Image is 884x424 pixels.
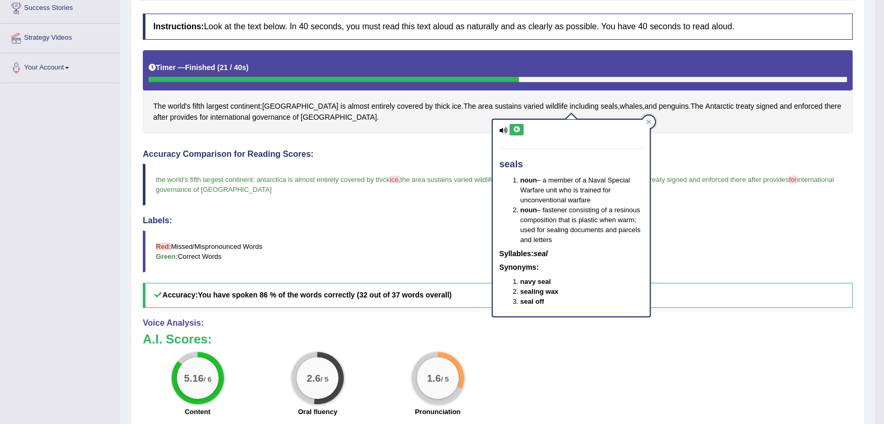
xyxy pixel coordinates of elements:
big: 2.6 [307,372,321,383]
span: Click to see word definition [495,101,522,112]
span: Click to see word definition [153,112,168,123]
span: Click to see word definition [570,101,598,112]
b: ) [246,63,249,72]
span: Click to see word definition [262,101,338,112]
a: Strategy Videos [1,24,120,50]
h4: seals [499,159,643,170]
span: Click to see word definition [780,101,792,112]
a: Your Account [1,53,120,79]
b: Red: [156,243,171,250]
h4: Accuracy Comparison for Reading Scores: [143,150,853,159]
small: / 5 [321,375,328,383]
h5: Accuracy: [143,283,853,307]
label: Oral fluency [298,407,337,417]
span: Click to see word definition [371,101,395,112]
b: sealing wax [520,288,558,295]
span: Click to see word definition [153,101,166,112]
li: – fastener consisting of a resinous composition that is plastic when warm; used for sealing docum... [520,205,643,245]
h5: Syllables: [499,250,643,258]
b: seal off [520,297,544,305]
div: : . , , . . [143,50,853,133]
li: – a member of a Naval Special Warfare unit who is trained for unconventional warfare [520,175,643,205]
blockquote: Missed/Mispronounced Words Correct Words [143,231,853,272]
h4: Look at the text below. In 40 seconds, you must read this text aloud as naturally and as clearly ... [143,14,853,40]
span: Click to see word definition [659,101,688,112]
b: noun [520,176,537,184]
span: the area sustains varied wildlife including seals [400,176,541,184]
span: Click to see word definition [478,101,493,112]
span: antarctic treaty signed and enforced there after provides [620,176,789,184]
span: Click to see word definition [736,101,754,112]
small: / 5 [441,375,449,383]
b: Finished [185,63,216,72]
span: Click to see word definition [463,101,476,112]
span: Click to see word definition [341,101,346,112]
span: Click to see word definition [207,101,229,112]
span: Click to see word definition [168,101,190,112]
big: 1.6 [427,372,441,383]
span: Click to see word definition [644,101,656,112]
span: Click to see word definition [292,112,299,123]
b: Green: [156,253,178,260]
span: Click to see word definition [794,101,822,112]
span: Click to see word definition [170,112,198,123]
b: 21 / 40s [220,63,246,72]
span: Click to see word definition [452,101,461,112]
b: ( [217,63,220,72]
label: Content [185,407,210,417]
big: 5.16 [184,372,203,383]
span: Click to see word definition [301,112,377,123]
h4: Labels: [143,216,853,225]
span: Click to see word definition [705,101,733,112]
span: Click to see word definition [348,101,369,112]
span: Click to see word definition [600,101,618,112]
span: Click to see word definition [435,101,450,112]
b: Instructions: [153,22,204,31]
b: navy seal [520,278,551,285]
b: A.I. Scores: [143,332,212,346]
span: Click to see word definition [210,112,250,123]
span: Click to see word definition [230,101,260,112]
span: the world's fifth largest continent [156,176,253,184]
span: Click to see word definition [200,112,208,123]
label: Pronunciation [415,407,460,417]
small: / 6 [203,375,211,383]
span: Click to see word definition [192,101,205,112]
span: Click to see word definition [620,101,643,112]
h5: Synonyms: [499,263,643,271]
b: noun [520,206,537,214]
span: antarctica is almost entirely covered by thick [257,176,390,184]
span: Click to see word definition [690,101,703,112]
span: Click to see word definition [397,101,423,112]
h4: Voice Analysis: [143,318,853,328]
span: Click to see word definition [546,101,568,112]
span: Click to see word definition [524,101,543,112]
span: Click to see word definition [425,101,433,112]
h5: Timer — [149,64,248,72]
span: Click to see word definition [252,112,290,123]
span: for [789,176,797,184]
span: : [253,176,255,184]
b: You have spoken 86 % of the words correctly (32 out of 37 words overall) [198,291,451,299]
span: ice. [390,176,400,184]
em: seal [534,249,548,258]
span: Click to see word definition [756,101,777,112]
span: Click to see word definition [824,101,841,112]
